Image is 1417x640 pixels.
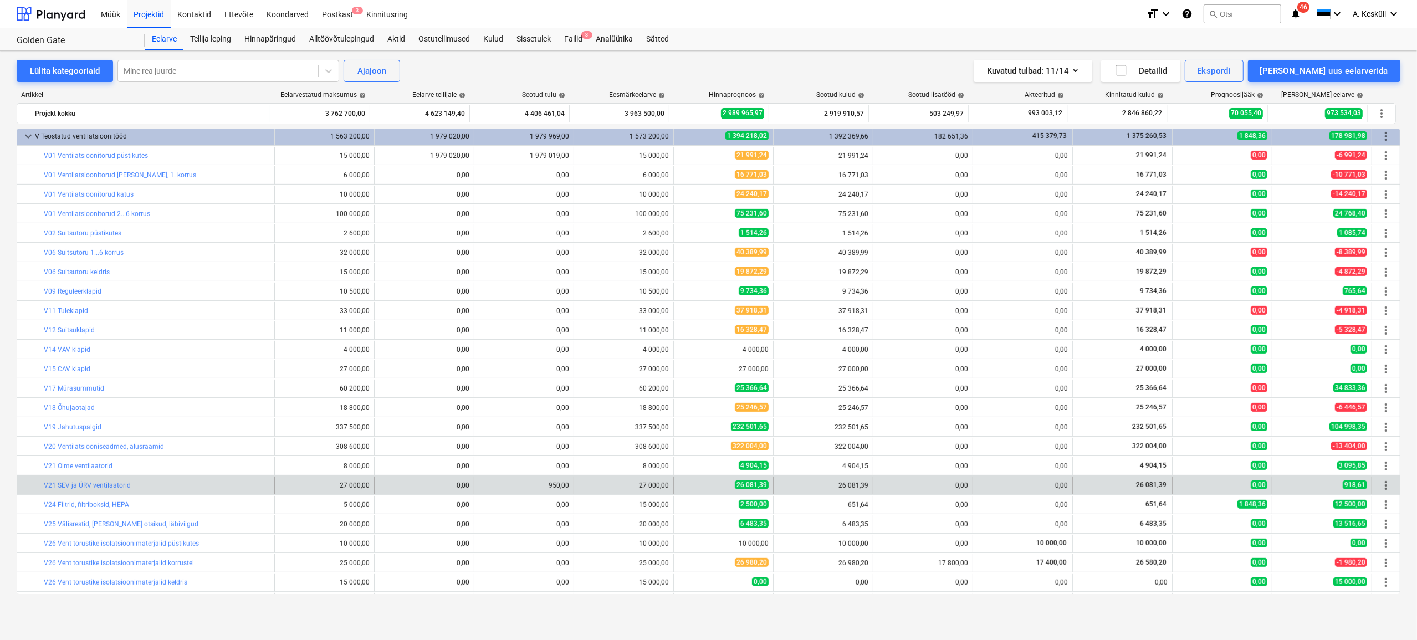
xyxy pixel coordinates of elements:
span: Rohkem tegevusi [1379,459,1393,473]
i: format_size [1146,7,1159,21]
div: 9 734,36 [778,288,868,295]
div: 11 000,00 [279,326,370,334]
a: V01 Ventilatsioonitorud katus [44,191,134,198]
a: V15 CAV klapid [44,365,90,373]
div: 15 000,00 [579,152,669,160]
i: keyboard_arrow_down [1387,7,1400,21]
span: 765,64 [1343,286,1367,295]
div: 60 200,00 [279,385,370,392]
i: keyboard_arrow_down [1331,7,1344,21]
div: 1 979 020,00 [379,132,469,140]
span: 40 389,99 [735,248,769,257]
div: 0,00 [878,346,968,354]
div: 0,00 [379,171,469,179]
a: V06 Suitsutoru keldris [44,268,110,276]
a: V21 SEV ja ÜRV ventilaatorid [44,482,131,489]
span: 1 514,26 [1139,229,1168,237]
span: 16 328,47 [735,325,769,334]
div: Eelarve [145,28,183,50]
div: 0,00 [379,288,469,295]
div: Hinnaprognoos [709,91,765,99]
span: help [1055,92,1064,99]
span: 19 872,29 [1135,268,1168,275]
div: Seotud lisatööd [908,91,964,99]
div: 11 000,00 [579,326,669,334]
span: -4 918,31 [1335,306,1367,315]
div: 0,00 [479,346,569,354]
div: 60 200,00 [579,385,669,392]
span: help [955,92,964,99]
span: 0,00 [1251,325,1267,334]
a: Alltöövõtulepingud [303,28,381,50]
span: 0,00 [1251,306,1267,315]
div: 4 000,00 [279,346,370,354]
a: V14 VAV klapid [44,346,90,354]
button: Detailid [1101,60,1180,82]
span: 9 734,36 [1139,287,1168,295]
button: Kuvatud tulbad:11/14 [974,60,1092,82]
div: 1 979 969,00 [479,132,569,140]
div: Eelarve tellijale [412,91,465,99]
div: 0,00 [978,268,1068,276]
a: Analüütika [589,28,640,50]
span: help [357,92,366,99]
span: help [656,92,665,99]
span: 37 918,31 [1135,306,1168,314]
span: 0,00 [1251,170,1267,179]
div: 0,00 [379,346,469,354]
span: 70 055,40 [1229,108,1263,119]
div: 10 500,00 [579,288,669,295]
a: V12 Suitsuklapid [44,326,95,334]
span: Rohkem tegevusi [1379,518,1393,531]
span: Rohkem tegevusi [1379,556,1393,570]
span: Rohkem tegevusi [1379,401,1393,414]
div: 0,00 [479,210,569,218]
div: 0,00 [878,288,968,295]
div: 25 366,64 [778,385,868,392]
div: 32 000,00 [579,249,669,257]
div: 0,00 [479,307,569,315]
span: 0,00 [1251,267,1267,276]
span: 973 534,03 [1325,108,1363,119]
div: V Teostatud ventilatsioonitööd [35,127,270,145]
span: 1 375 260,53 [1126,132,1168,140]
div: 0,00 [878,249,968,257]
span: 46 [1297,2,1309,13]
a: V24 Filtrid, filtriboksid, HEPA [44,501,129,509]
div: Lülita kategooriaid [30,64,100,78]
span: Rohkem tegevusi [1379,207,1393,221]
div: Seotud tulu [522,91,565,99]
span: Rohkem tegevusi [1379,343,1393,356]
span: 993 003,12 [1027,109,1063,118]
div: 0,00 [379,210,469,218]
div: 0,00 [978,346,1068,354]
div: 4 406 461,04 [474,105,565,122]
div: 3 963 500,00 [574,105,664,122]
span: 16 771,03 [1135,171,1168,178]
span: -10 771,03 [1331,170,1367,179]
div: 1 979 019,00 [479,152,569,160]
div: 0,00 [878,191,968,198]
a: V21 Olme ventilaatorid [44,462,112,470]
span: Rohkem tegevusi [1375,107,1388,120]
button: [PERSON_NAME] uus eelarverida [1248,60,1400,82]
div: 10 000,00 [279,191,370,198]
div: Failid [557,28,589,50]
a: V01 Ventilatsioonitorud püstikutes [44,152,148,160]
span: 0,00 [1251,383,1267,392]
span: -14 240,17 [1331,190,1367,198]
div: 0,00 [479,365,569,373]
span: Rohkem tegevusi [1379,362,1393,376]
span: 0,00 [1251,228,1267,237]
a: V18 Õhujaotajad [44,404,95,412]
div: 10 000,00 [579,191,669,198]
a: Sissetulek [510,28,557,50]
div: 0,00 [878,152,968,160]
span: 75 231,60 [1135,209,1168,217]
span: 19 872,29 [735,267,769,276]
a: Aktid [381,28,412,50]
div: 0,00 [978,288,1068,295]
span: Rohkem tegevusi [1379,324,1393,337]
